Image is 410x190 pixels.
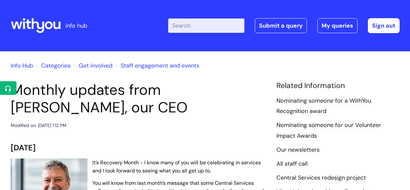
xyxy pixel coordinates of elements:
[11,121,66,130] div: Modified on: [DATE] 1:12 PM
[11,81,267,116] h1: Monthly updates from [PERSON_NAME], our CEO
[276,174,366,182] a: Central Services redesign project
[276,146,320,154] a: Our newsletters
[368,18,400,33] a: Sign out
[114,60,199,71] li: Staff engagement and events
[317,18,357,33] a: My queries
[276,97,371,116] a: Nominating someone for a WithYou Recognition award
[72,60,112,71] li: Get involved
[255,18,307,33] a: Submit a query
[121,62,199,70] a: Staff engagement and events
[276,160,308,168] a: All staff call
[11,62,33,70] a: Info Hub
[35,60,71,71] li: Solution home
[92,159,261,174] span: It’s Recovery Month - I know many of you will be celebrating in services and I look forward to se...
[168,18,400,33] div: | -
[41,62,71,70] a: Categories
[168,19,244,33] input: Search
[276,121,381,140] a: Nominating someone for our Volunteer Impact Awards
[65,20,87,31] p: info hub
[276,81,400,90] h4: Related Information
[79,62,112,70] a: Get involved
[11,143,36,153] span: [DATE]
